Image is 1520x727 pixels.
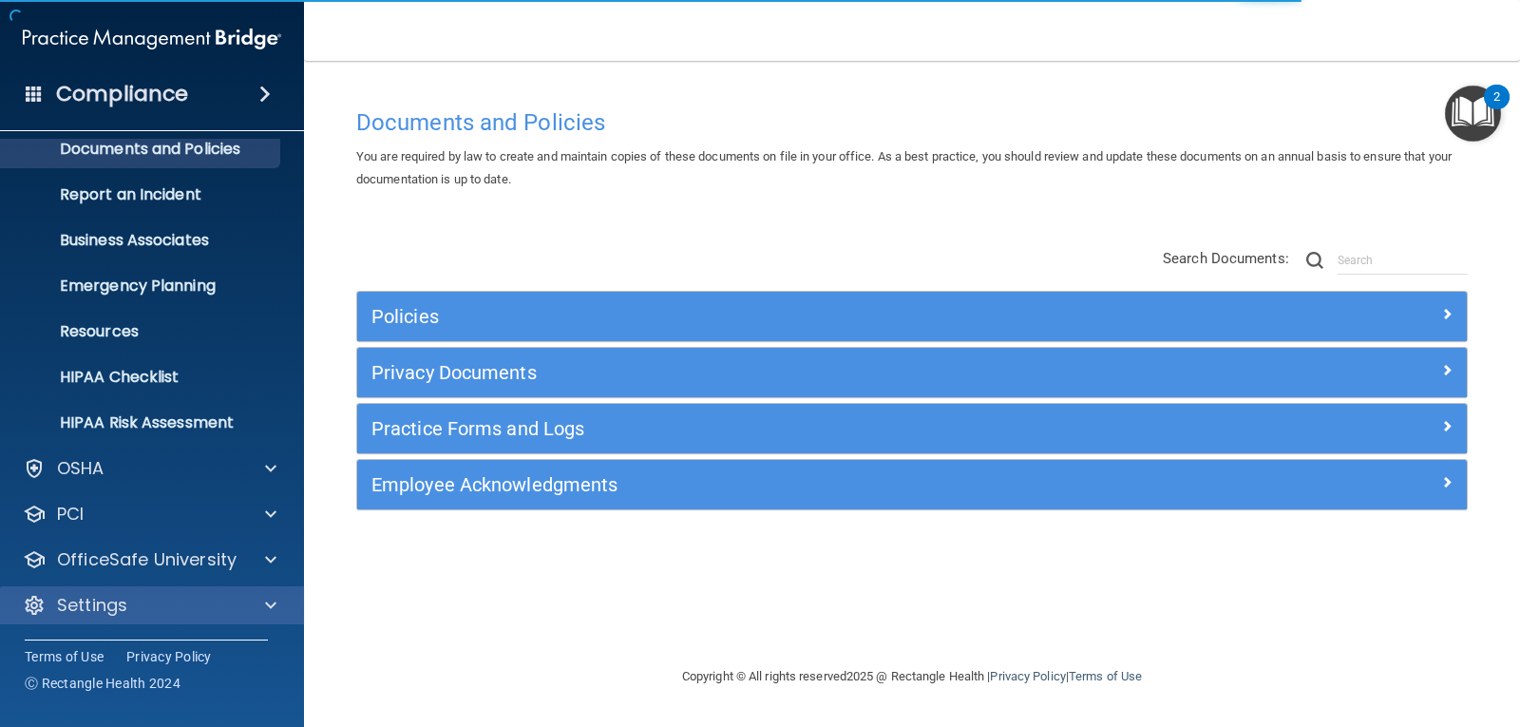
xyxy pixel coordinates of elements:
[12,322,272,341] p: Resources
[12,140,272,159] p: Documents and Policies
[1493,97,1500,122] div: 2
[990,669,1065,683] a: Privacy Policy
[56,81,188,107] h4: Compliance
[23,594,276,617] a: Settings
[1069,669,1142,683] a: Terms of Use
[1163,250,1289,267] span: Search Documents:
[371,413,1453,444] a: Practice Forms and Logs
[25,674,180,693] span: Ⓒ Rectangle Health 2024
[356,110,1468,135] h4: Documents and Policies
[12,413,272,432] p: HIPAA Risk Assessment
[57,457,104,480] p: OSHA
[371,357,1453,388] a: Privacy Documents
[126,647,212,666] a: Privacy Policy
[1445,86,1501,142] button: Open Resource Center, 2 new notifications
[371,301,1453,332] a: Policies
[371,474,1175,495] h5: Employee Acknowledgments
[1338,246,1468,275] input: Search
[57,548,237,571] p: OfficeSafe University
[23,20,281,58] img: PMB logo
[371,306,1175,327] h5: Policies
[12,185,272,204] p: Report an Incident
[25,647,104,666] a: Terms of Use
[23,457,276,480] a: OSHA
[565,646,1259,707] div: Copyright © All rights reserved 2025 @ Rectangle Health | |
[12,368,272,387] p: HIPAA Checklist
[23,548,276,571] a: OfficeSafe University
[12,231,272,250] p: Business Associates
[356,149,1452,186] span: You are required by law to create and maintain copies of these documents on file in your office. ...
[371,469,1453,500] a: Employee Acknowledgments
[1306,252,1323,269] img: ic-search.3b580494.png
[371,362,1175,383] h5: Privacy Documents
[12,277,272,296] p: Emergency Planning
[57,503,84,526] p: PCI
[57,594,127,617] p: Settings
[23,503,276,526] a: PCI
[371,418,1175,439] h5: Practice Forms and Logs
